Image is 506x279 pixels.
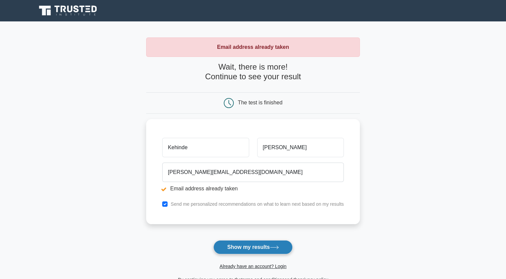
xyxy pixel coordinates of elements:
div: The test is finished [238,100,282,105]
strong: Email address already taken [217,44,289,50]
input: Last name [257,138,344,157]
label: Send me personalized recommendations on what to learn next based on my results [171,201,344,207]
h4: Wait, there is more! Continue to see your result [146,62,360,82]
a: Already have an account? Login [219,264,286,269]
li: Email address already taken [162,185,344,193]
input: First name [162,138,249,157]
button: Show my results [213,240,292,254]
input: Email [162,163,344,182]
